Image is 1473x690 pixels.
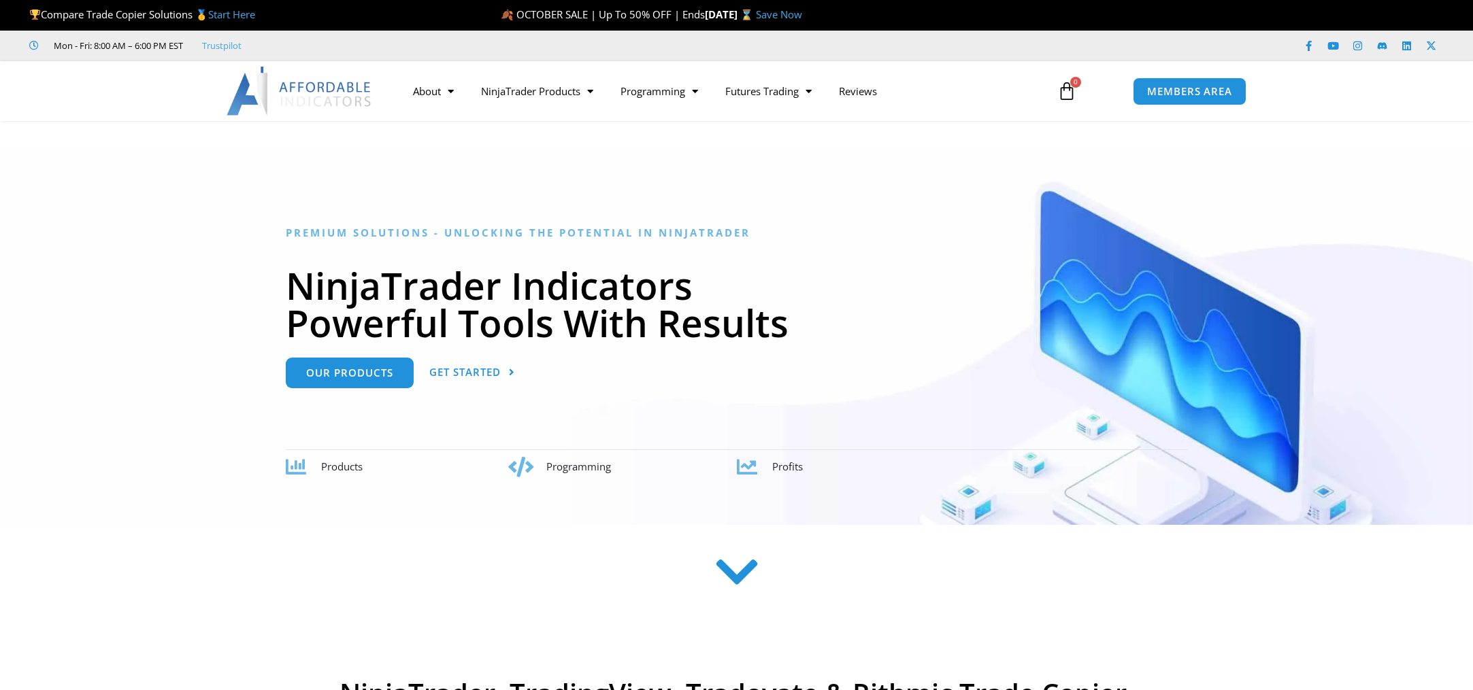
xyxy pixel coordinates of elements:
a: MEMBERS AREA [1133,77,1246,105]
span: Profits [772,460,803,473]
a: Trustpilot [202,37,242,54]
a: About [399,75,467,107]
span: Our Products [306,368,393,378]
nav: Menu [399,75,1042,107]
span: Mon - Fri: 8:00 AM – 6:00 PM EST [50,37,183,54]
a: Programming [607,75,712,107]
h1: NinjaTrader Indicators Powerful Tools With Results [286,266,1187,341]
strong: [DATE] ⌛ [705,7,756,21]
img: 🏆 [30,10,40,20]
img: LogoAI | Affordable Indicators – NinjaTrader [227,67,373,116]
a: Our Products [286,358,414,388]
a: Save Now [756,7,802,21]
span: Get Started [429,367,501,377]
span: 0 [1070,77,1081,88]
a: Reviews [825,75,891,107]
h6: Premium Solutions - Unlocking the Potential in NinjaTrader [286,226,1187,239]
a: Futures Trading [712,75,825,107]
a: NinjaTrader Products [467,75,607,107]
span: 🍂 OCTOBER SALE | Up To 50% OFF | Ends [501,7,705,21]
a: Start Here [208,7,255,21]
span: Products [321,460,363,473]
span: Compare Trade Copier Solutions 🥇 [29,7,255,21]
span: Programming [546,460,611,473]
a: Get Started [429,358,515,388]
span: MEMBERS AREA [1147,86,1232,97]
a: 0 [1037,71,1097,111]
